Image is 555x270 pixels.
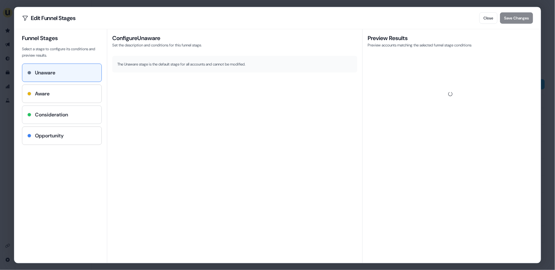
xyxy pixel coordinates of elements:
h3: Funnel Stages [22,34,102,42]
button: Close [479,12,497,24]
h3: Configure Unaware [113,34,357,42]
p: Select a stage to configure its conditions and preview results. [22,45,102,58]
p: The Unaware stage is the default stage for all accounts and cannot be modified. [118,61,352,67]
p: Preview accounts matching the selected funnel stage conditions [368,42,533,48]
h4: Aware [35,90,50,97]
h4: Consideration [35,111,68,118]
h3: Preview Results [368,34,533,42]
h2: Edit Funnel Stages [22,15,76,21]
p: Set the description and conditions for this funnel stage. [113,42,357,48]
h4: Unaware [35,69,55,76]
h4: Opportunity [35,132,64,139]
